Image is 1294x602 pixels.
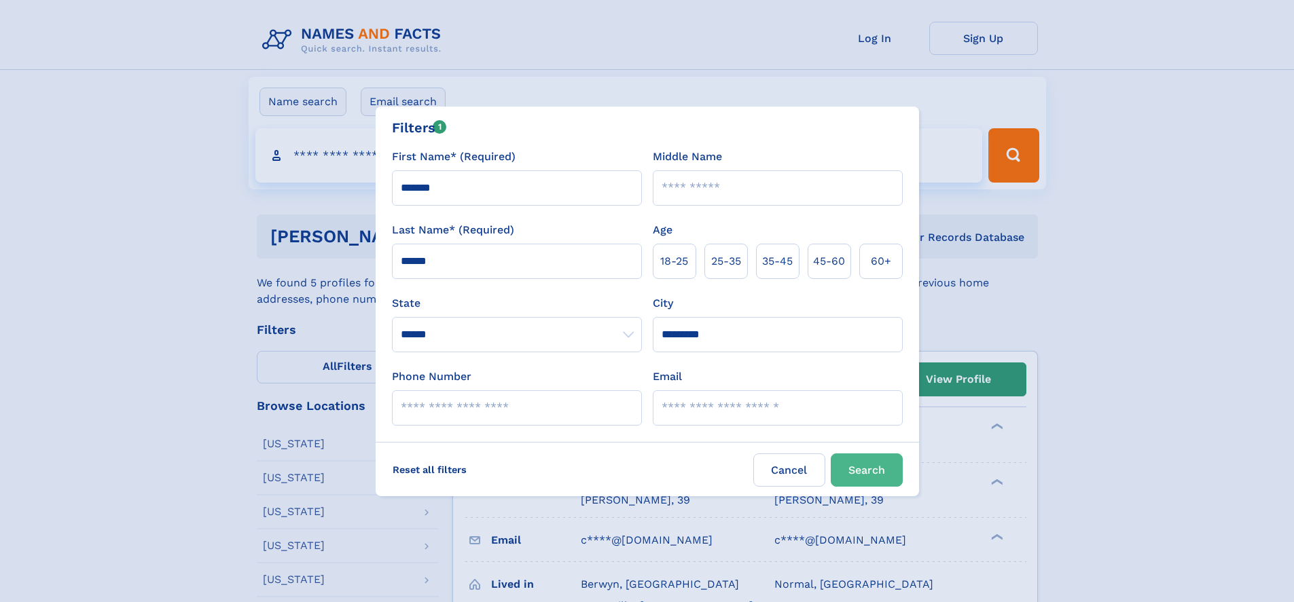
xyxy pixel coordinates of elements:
label: Email [653,369,682,385]
label: Phone Number [392,369,471,385]
span: 35‑45 [762,253,793,269]
label: Age [653,222,672,238]
button: Search [831,453,903,487]
span: 25‑35 [711,253,741,269]
span: 60+ [871,253,891,269]
label: Last Name* (Required) [392,222,514,238]
label: State [392,295,642,312]
label: Reset all filters [384,453,475,486]
span: 45‑60 [813,253,845,269]
span: 18‑25 [660,253,688,269]
label: Middle Name [653,149,722,165]
label: First Name* (Required) [392,149,516,165]
label: Cancel [753,453,825,487]
label: City [653,295,673,312]
div: Filters [392,117,447,138]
